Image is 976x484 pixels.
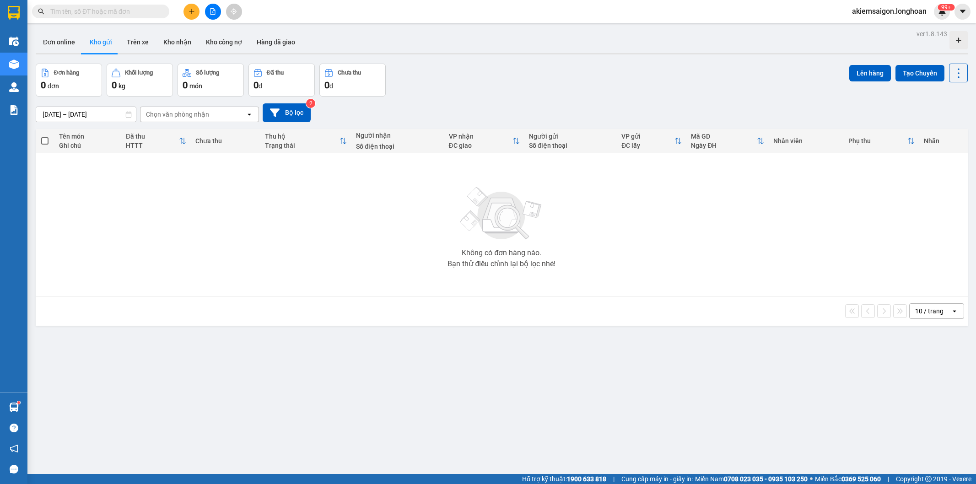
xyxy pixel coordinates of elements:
[178,64,244,97] button: Số lượng0món
[265,142,340,149] div: Trạng thái
[695,474,808,484] span: Miền Nam
[59,142,117,149] div: Ghi chú
[226,4,242,20] button: aim
[848,137,908,145] div: Phụ thu
[36,64,102,97] button: Đơn hàng0đơn
[263,103,311,122] button: Bộ lọc
[621,474,693,484] span: Cung cấp máy in - giấy in:
[189,82,202,90] span: món
[356,132,439,139] div: Người nhận
[146,110,209,119] div: Chọn văn phòng nhận
[260,129,351,153] th: Toggle SortBy
[265,133,340,140] div: Thu hộ
[456,182,547,246] img: svg+xml;base64,PHN2ZyBjbGFzcz0ibGlzdC1wbHVnX19zdmciIHhtbG5zPSJodHRwOi8vd3d3LnczLm9yZy8yMDAwL3N2Zy...
[126,142,179,149] div: HTTT
[249,31,302,53] button: Hàng đã giao
[949,31,968,49] div: Tạo kho hàng mới
[449,133,512,140] div: VP nhận
[205,4,221,20] button: file-add
[567,475,606,483] strong: 1900 633 818
[924,137,963,145] div: Nhãn
[48,82,59,90] span: đơn
[9,82,19,92] img: warehouse-icon
[112,80,117,91] span: 0
[810,477,813,481] span: ⚪️
[82,31,119,53] button: Kho gửi
[210,8,216,15] span: file-add
[938,7,946,16] img: icon-new-feature
[444,129,524,153] th: Toggle SortBy
[196,70,219,76] div: Số lượng
[529,133,612,140] div: Người gửi
[119,31,156,53] button: Trên xe
[844,129,920,153] th: Toggle SortBy
[9,37,19,46] img: warehouse-icon
[183,4,200,20] button: plus
[621,142,674,149] div: ĐC lấy
[119,82,125,90] span: kg
[125,70,153,76] div: Khối lượng
[10,465,18,473] span: message
[183,80,188,91] span: 0
[59,133,117,140] div: Tên món
[107,64,173,97] button: Khối lượng0kg
[522,474,606,484] span: Hỗ trợ kỹ thuật:
[724,475,808,483] strong: 0708 023 035 - 0935 103 250
[691,142,757,149] div: Ngày ĐH
[448,260,555,268] div: Bạn thử điều chỉnh lại bộ lọc nhé!
[938,4,954,11] sup: 371
[126,133,179,140] div: Đã thu
[9,403,19,412] img: warehouse-icon
[259,82,262,90] span: đ
[895,65,944,81] button: Tạo Chuyến
[253,80,259,91] span: 0
[845,5,934,17] span: akiemsaigon.longhoan
[36,31,82,53] button: Đơn online
[338,70,361,76] div: Chưa thu
[199,31,249,53] button: Kho công nợ
[10,444,18,453] span: notification
[815,474,881,484] span: Miền Bắc
[613,474,615,484] span: |
[951,307,958,315] svg: open
[917,29,947,39] div: ver 1.8.143
[773,137,839,145] div: Nhân viên
[686,129,769,153] th: Toggle SortBy
[36,107,136,122] input: Select a date range.
[319,64,386,97] button: Chưa thu0đ
[17,401,20,404] sup: 1
[50,6,158,16] input: Tìm tên, số ĐT hoặc mã đơn
[915,307,944,316] div: 10 / trang
[10,424,18,432] span: question-circle
[324,80,329,91] span: 0
[9,59,19,69] img: warehouse-icon
[462,249,541,257] div: Không có đơn hàng nào.
[8,6,20,20] img: logo-vxr
[189,8,195,15] span: plus
[849,65,891,81] button: Lên hàng
[529,142,612,149] div: Số điện thoại
[121,129,191,153] th: Toggle SortBy
[195,137,256,145] div: Chưa thu
[621,133,674,140] div: VP gửi
[449,142,512,149] div: ĐC giao
[248,64,315,97] button: Đã thu0đ
[9,105,19,115] img: solution-icon
[38,8,44,15] span: search
[925,476,932,482] span: copyright
[41,80,46,91] span: 0
[691,133,757,140] div: Mã GD
[246,111,253,118] svg: open
[267,70,284,76] div: Đã thu
[231,8,237,15] span: aim
[356,143,439,150] div: Số điện thoại
[306,99,315,108] sup: 2
[617,129,686,153] th: Toggle SortBy
[156,31,199,53] button: Kho nhận
[888,474,889,484] span: |
[954,4,971,20] button: caret-down
[329,82,333,90] span: đ
[959,7,967,16] span: caret-down
[54,70,79,76] div: Đơn hàng
[841,475,881,483] strong: 0369 525 060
